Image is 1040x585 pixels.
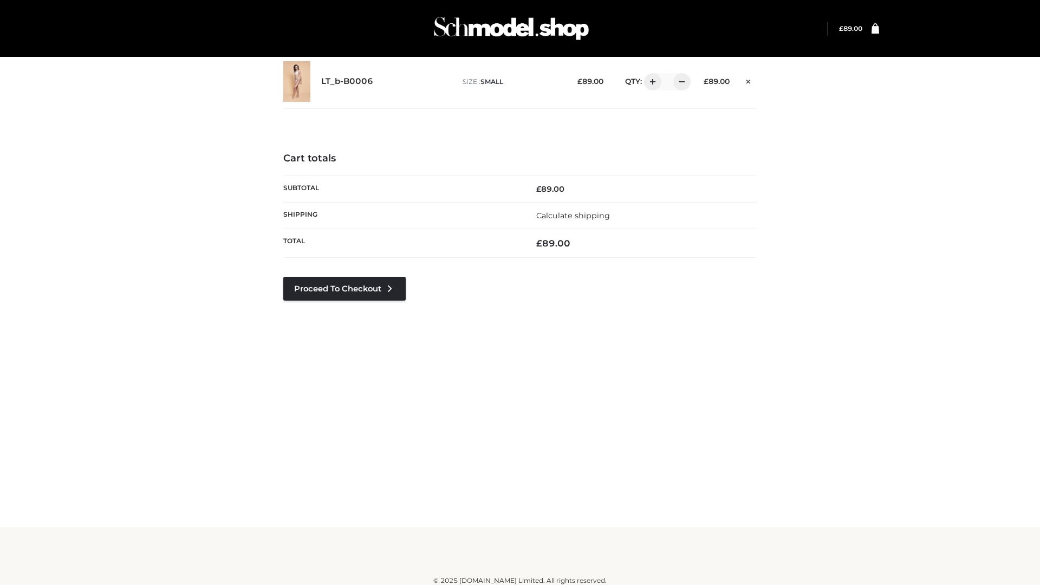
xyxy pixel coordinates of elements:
a: LT_b-B0006 [321,76,373,87]
bdi: 89.00 [839,24,862,32]
div: QTY: [614,73,687,90]
h4: Cart totals [283,153,757,165]
span: £ [577,77,582,86]
th: Subtotal [283,175,520,202]
span: £ [536,238,542,249]
bdi: 89.00 [704,77,730,86]
th: Shipping [283,202,520,229]
span: £ [536,184,541,194]
a: £89.00 [839,24,862,32]
p: size : [463,77,561,87]
th: Total [283,229,520,258]
bdi: 89.00 [577,77,603,86]
a: Proceed to Checkout [283,277,406,301]
bdi: 89.00 [536,184,564,194]
a: Remove this item [740,73,757,87]
img: Schmodel Admin 964 [430,7,593,50]
a: Calculate shipping [536,211,610,220]
span: £ [839,24,843,32]
bdi: 89.00 [536,238,570,249]
span: £ [704,77,708,86]
span: SMALL [480,77,503,86]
